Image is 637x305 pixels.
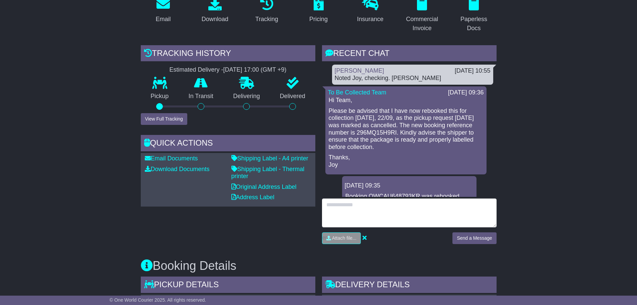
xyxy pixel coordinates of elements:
[141,45,315,63] div: Tracking history
[145,166,210,172] a: Download Documents
[345,193,473,200] p: Booking OWCAU648793KR was rebooked.
[141,277,315,295] div: Pickup Details
[231,166,305,180] a: Shipping Label - Thermal printer
[329,154,483,168] p: Thanks, Joy
[335,75,491,82] div: Noted Joy, checking. [PERSON_NAME]
[223,66,287,74] div: [DATE] 17:00 (GMT +9)
[231,194,275,201] a: Address Label
[202,15,228,24] div: Download
[231,183,297,190] a: Original Address Label
[357,15,384,24] div: Insurance
[141,113,187,125] button: View Full Tracking
[223,93,270,100] p: Delivering
[448,89,484,96] div: [DATE] 09:36
[141,93,179,100] p: Pickup
[141,135,315,153] div: Quick Actions
[335,67,384,74] a: [PERSON_NAME]
[141,259,497,273] h3: Booking Details
[345,182,474,189] div: [DATE] 09:35
[141,66,315,74] div: Estimated Delivery -
[322,277,497,295] div: Delivery Details
[145,155,198,162] a: Email Documents
[110,297,206,303] span: © One World Courier 2025. All rights reserved.
[155,15,171,24] div: Email
[329,107,483,151] p: Please be advised that I have now rebooked this for collection [DATE], 22/09, as the pickup reque...
[404,15,440,33] div: Commercial Invoice
[270,93,315,100] p: Delivered
[328,89,387,96] a: To Be Collected Team
[452,232,496,244] button: Send a Message
[309,15,328,24] div: Pricing
[179,93,223,100] p: In Transit
[329,97,483,104] p: Hi Team,
[231,155,308,162] a: Shipping Label - A4 printer
[255,15,278,24] div: Tracking
[322,45,497,63] div: RECENT CHAT
[455,67,491,75] div: [DATE] 10:55
[456,15,492,33] div: Paperless Docs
